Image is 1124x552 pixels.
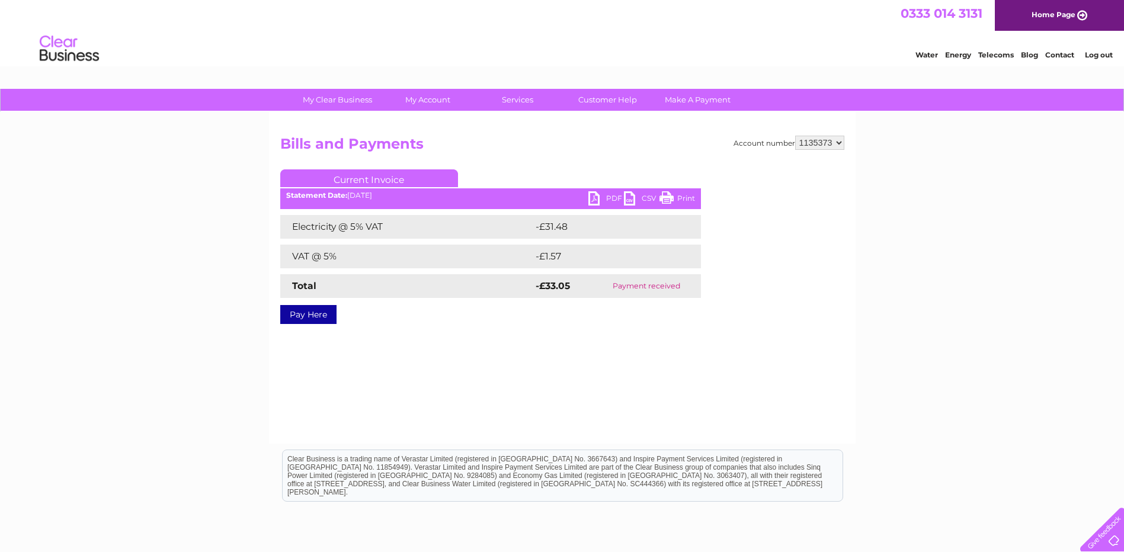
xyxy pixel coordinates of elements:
div: Account number [734,136,844,150]
td: -£1.57 [533,245,674,268]
a: My Account [379,89,476,111]
a: PDF [588,191,624,208]
a: My Clear Business [289,89,386,111]
a: Contact [1045,50,1074,59]
a: Print [659,191,695,208]
div: Clear Business is a trading name of Verastar Limited (registered in [GEOGRAPHIC_DATA] No. 3667643... [283,7,843,57]
strong: Total [292,280,316,291]
a: Energy [945,50,971,59]
a: Water [915,50,938,59]
td: VAT @ 5% [280,245,533,268]
a: CSV [624,191,659,208]
a: Pay Here [280,305,337,324]
a: Log out [1085,50,1113,59]
td: -£31.48 [533,215,678,239]
td: Payment received [592,274,700,298]
b: Statement Date: [286,191,347,200]
div: [DATE] [280,191,701,200]
a: Services [469,89,566,111]
strong: -£33.05 [536,280,570,291]
a: Customer Help [559,89,657,111]
h2: Bills and Payments [280,136,844,158]
a: Telecoms [978,50,1014,59]
td: Electricity @ 5% VAT [280,215,533,239]
a: 0333 014 3131 [901,6,982,21]
img: logo.png [39,31,100,67]
a: Blog [1021,50,1038,59]
a: Current Invoice [280,169,458,187]
a: Make A Payment [649,89,747,111]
